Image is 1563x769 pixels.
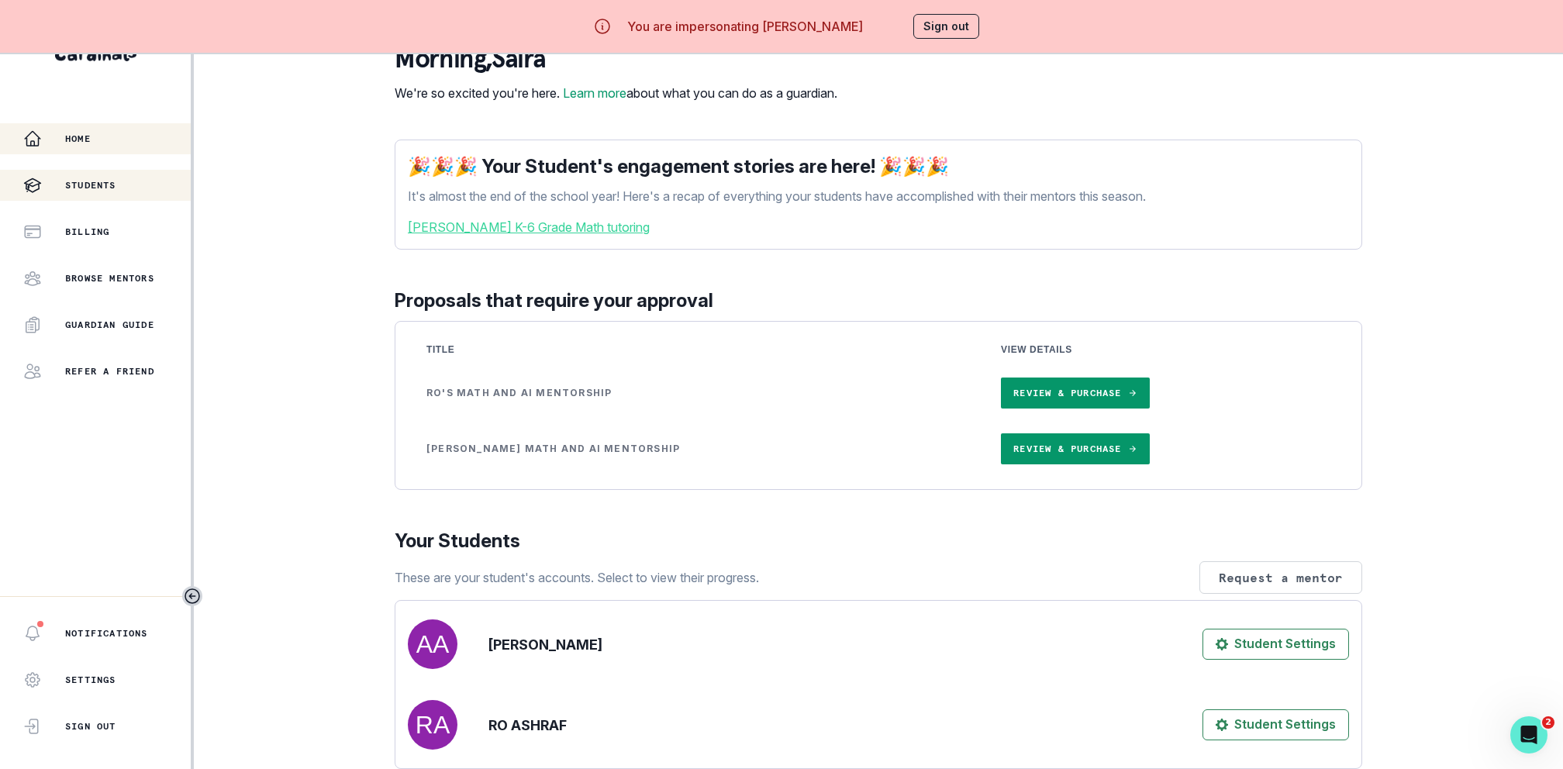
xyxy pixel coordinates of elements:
[408,334,982,365] th: Title
[65,674,116,686] p: Settings
[65,226,109,238] p: Billing
[1202,709,1349,740] button: Student Settings
[395,287,1362,315] p: Proposals that require your approval
[395,527,1362,555] p: Your Students
[408,619,457,669] img: svg
[65,365,154,378] p: Refer a friend
[1001,378,1149,409] a: Review & Purchase
[395,43,837,74] p: morning , Saira
[1510,716,1547,753] iframe: Intercom live chat
[627,17,863,36] p: You are impersonating [PERSON_NAME]
[65,627,148,640] p: Notifications
[408,700,457,750] img: svg
[65,272,154,284] p: Browse Mentors
[408,187,1349,205] p: It's almost the end of the school year! Here's a recap of everything your students have accomplis...
[65,720,116,733] p: Sign Out
[65,179,116,191] p: Students
[1001,433,1149,464] a: Review & Purchase
[408,153,1349,181] p: 🎉🎉🎉 Your Student's engagement stories are here! 🎉🎉🎉
[488,634,602,655] p: [PERSON_NAME]
[1542,716,1554,729] span: 2
[1199,561,1362,594] button: Request a mentor
[913,14,979,39] button: Sign out
[65,133,91,145] p: Home
[1202,629,1349,660] button: Student Settings
[563,85,626,101] a: Learn more
[982,334,1349,365] th: View Details
[488,715,567,736] p: RO ASHRAF
[408,365,982,421] td: Ro's Math and AI Mentorship
[395,84,837,102] p: We're so excited you're here. about what you can do as a guardian.
[408,421,982,477] td: [PERSON_NAME] Math and AI Mentorship
[65,319,154,331] p: Guardian Guide
[395,568,759,587] p: These are your student's accounts. Select to view their progress.
[408,218,1349,236] a: [PERSON_NAME] K-6 Grade Math tutoring
[182,586,202,606] button: Toggle sidebar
